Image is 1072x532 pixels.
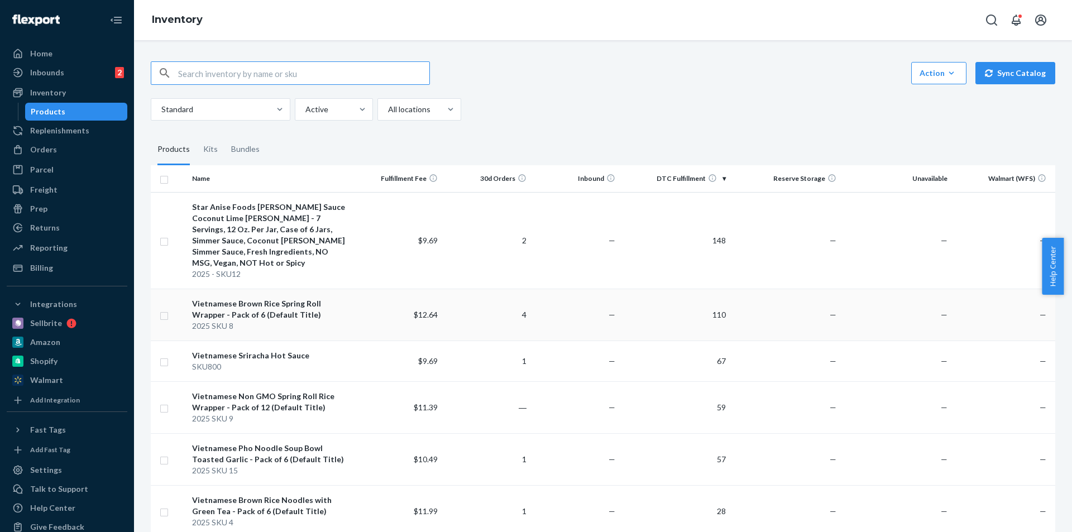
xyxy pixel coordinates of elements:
[941,402,947,412] span: —
[414,402,438,412] span: $11.39
[830,236,836,245] span: —
[192,517,350,528] div: 2025 SKU 4
[609,310,615,319] span: —
[30,144,57,155] div: Orders
[620,341,730,381] td: 67
[620,381,730,433] td: 59
[30,375,63,386] div: Walmart
[1040,402,1046,412] span: —
[31,106,65,117] div: Products
[192,413,350,424] div: 2025 SKU 9
[975,62,1055,84] button: Sync Catalog
[7,181,127,199] a: Freight
[30,222,60,233] div: Returns
[231,134,260,165] div: Bundles
[105,9,127,31] button: Close Navigation
[609,236,615,245] span: —
[7,352,127,370] a: Shopify
[442,341,531,381] td: 1
[7,219,127,237] a: Returns
[178,62,429,84] input: Search inventory by name or sku
[830,310,836,319] span: —
[115,67,124,78] div: 2
[192,298,350,320] div: Vietnamese Brown Rice Spring Roll Wrapper - Pack of 6 (Default Title)
[7,84,127,102] a: Inventory
[7,499,127,517] a: Help Center
[152,13,203,26] a: Inventory
[30,356,58,367] div: Shopify
[841,165,951,192] th: Unavailable
[30,125,89,136] div: Replenishments
[941,506,947,516] span: —
[1042,238,1064,295] button: Help Center
[30,164,54,175] div: Parcel
[1040,310,1046,319] span: —
[203,134,218,165] div: Kits
[30,337,60,348] div: Amazon
[192,361,350,372] div: SKU800
[188,165,354,192] th: Name
[192,320,350,332] div: 2025 SKU 8
[7,239,127,257] a: Reporting
[30,67,64,78] div: Inbounds
[7,295,127,313] button: Integrations
[620,192,730,289] td: 148
[7,480,127,498] a: Talk to Support
[157,134,190,165] div: Products
[30,502,75,514] div: Help Center
[620,433,730,485] td: 57
[620,165,730,192] th: DTC Fulfillment
[7,45,127,63] a: Home
[192,269,350,280] div: 2025 - SKU12
[7,122,127,140] a: Replenishments
[830,454,836,464] span: —
[7,333,127,351] a: Amazon
[7,443,127,457] a: Add Fast Tag
[7,200,127,218] a: Prep
[980,9,1003,31] button: Open Search Box
[1005,9,1027,31] button: Open notifications
[609,356,615,366] span: —
[531,165,620,192] th: Inbound
[25,103,128,121] a: Products
[30,184,58,195] div: Freight
[830,402,836,412] span: —
[30,87,66,98] div: Inventory
[730,165,841,192] th: Reserve Storage
[30,203,47,214] div: Prep
[414,506,438,516] span: $11.99
[442,433,531,485] td: 1
[30,242,68,253] div: Reporting
[620,289,730,341] td: 110
[192,202,350,269] div: Star Anise Foods [PERSON_NAME] Sauce Coconut Lime [PERSON_NAME] - 7 Servings, 12 Oz. Per Jar, Cas...
[7,141,127,159] a: Orders
[1040,236,1046,245] span: —
[160,104,161,115] input: Standard
[30,48,52,59] div: Home
[30,464,62,476] div: Settings
[7,421,127,439] button: Fast Tags
[192,443,350,465] div: Vietnamese Pho Noodle Soup Bowl Toasted Garlic - Pack of 6 (Default Title)
[1040,454,1046,464] span: —
[12,15,60,26] img: Flexport logo
[418,236,438,245] span: $9.69
[952,165,1055,192] th: Walmart (WFS)
[30,299,77,310] div: Integrations
[7,371,127,389] a: Walmart
[30,445,70,454] div: Add Fast Tag
[941,310,947,319] span: —
[609,402,615,412] span: —
[7,394,127,407] a: Add Integration
[30,424,66,435] div: Fast Tags
[7,64,127,82] a: Inbounds2
[414,310,438,319] span: $12.64
[7,314,127,332] a: Sellbrite
[304,104,305,115] input: Active
[1040,356,1046,366] span: —
[30,262,53,274] div: Billing
[442,381,531,433] td: ―
[387,104,388,115] input: All locations
[609,506,615,516] span: —
[414,454,438,464] span: $10.49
